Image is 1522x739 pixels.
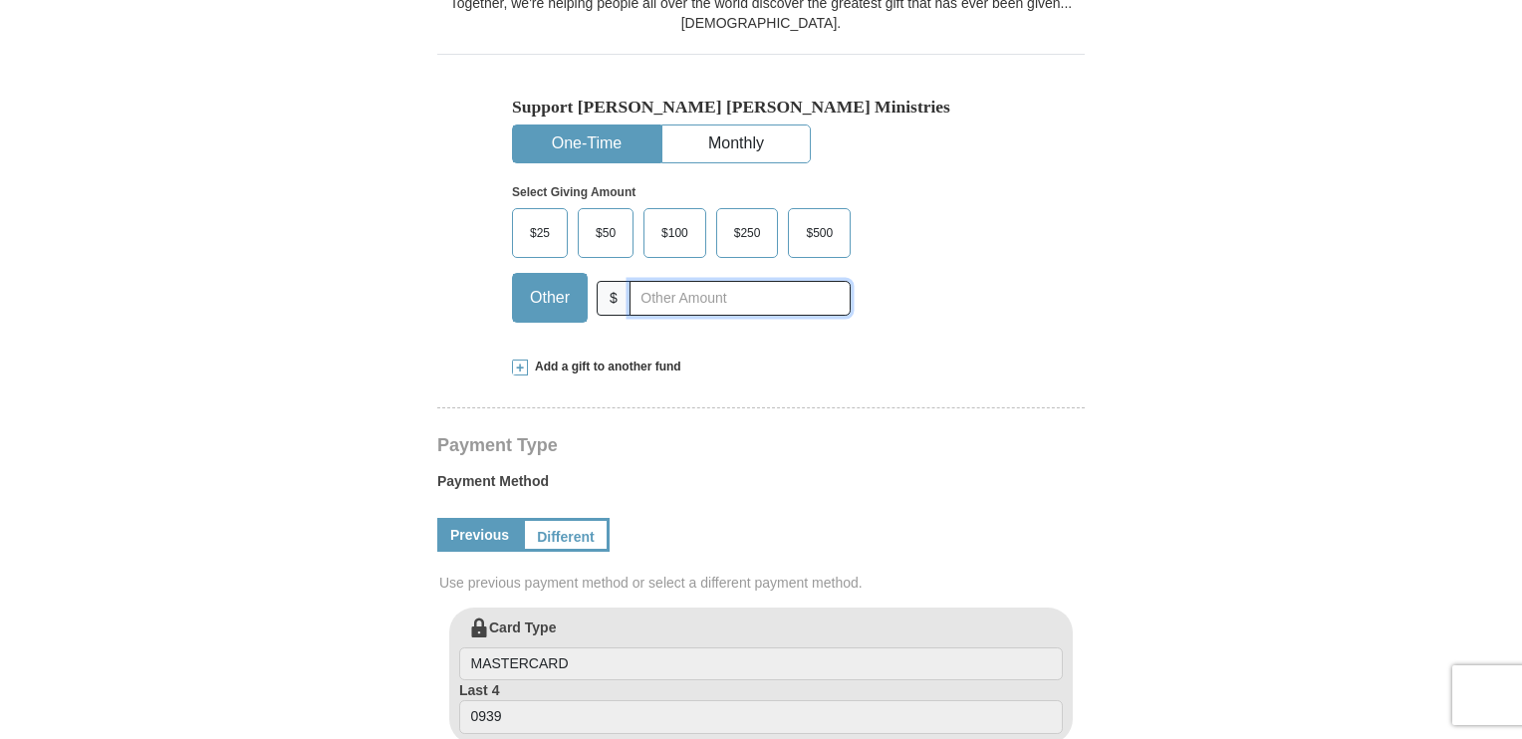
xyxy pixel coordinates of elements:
[437,437,1085,453] h4: Payment Type
[586,218,626,248] span: $50
[520,283,580,313] span: Other
[459,680,1063,734] label: Last 4
[512,97,1010,118] h5: Support [PERSON_NAME] [PERSON_NAME] Ministries
[796,218,843,248] span: $500
[630,281,851,316] input: Other Amount
[437,471,1085,501] label: Payment Method
[528,359,681,375] span: Add a gift to another fund
[459,700,1063,734] input: Last 4
[513,125,660,162] button: One-Time
[459,647,1063,681] input: Card Type
[651,218,698,248] span: $100
[439,573,1087,593] span: Use previous payment method or select a different payment method.
[437,518,522,552] a: Previous
[662,125,810,162] button: Monthly
[522,518,610,552] a: Different
[512,185,635,199] strong: Select Giving Amount
[597,281,631,316] span: $
[724,218,771,248] span: $250
[459,617,1063,681] label: Card Type
[520,218,560,248] span: $25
